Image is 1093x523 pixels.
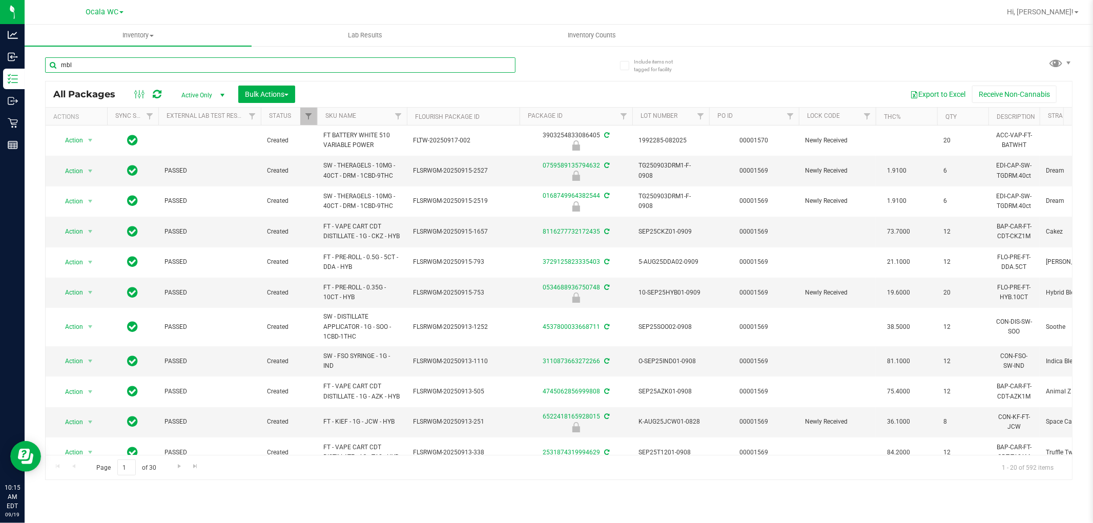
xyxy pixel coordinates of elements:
div: Newly Received [518,140,634,151]
a: Flourish Package ID [415,113,480,120]
a: Filter [390,108,407,125]
span: Page of 30 [88,459,165,475]
span: Sync from Compliance System [603,162,609,169]
span: FT - KIEF - 1G - JCW - HYB [323,417,401,427]
span: FT - VAPE CART CDT DISTILLATE - 1G - CKZ - HYB [323,222,401,241]
span: Action [56,385,84,399]
a: 00001569 [740,258,769,265]
span: O-SEP25IND01-0908 [638,357,703,366]
span: In Sync [128,445,138,459]
span: 1.9100 [882,163,912,178]
span: 19.6000 [882,285,915,300]
span: In Sync [128,354,138,368]
span: PASSED [164,448,255,457]
a: 2531874319994629 [543,449,600,456]
span: 12 [943,357,982,366]
a: Qty [945,113,957,120]
span: Newly Received [805,196,870,206]
a: Inventory Counts [479,25,706,46]
span: Sync from Compliance System [603,323,609,330]
a: Filter [859,108,876,125]
span: select [84,194,97,208]
a: Filter [141,108,158,125]
span: PASSED [164,417,255,427]
a: 00001569 [740,289,769,296]
span: Created [267,227,311,237]
span: 36.1000 [882,414,915,429]
span: PASSED [164,357,255,366]
a: Lock Code [807,112,840,119]
a: Filter [244,108,261,125]
span: select [84,415,97,429]
span: FLSRWGM-20250915-793 [413,257,513,267]
inline-svg: Outbound [8,96,18,106]
span: Include items not tagged for facility [634,58,685,73]
span: FLSRWGM-20250913-1110 [413,357,513,366]
div: FLO-PRE-FT-HYB.10CT [995,282,1034,303]
a: Lot Number [641,112,677,119]
span: select [84,255,97,269]
span: FLSRWGM-20250915-2527 [413,166,513,176]
div: Newly Received [518,171,634,181]
div: BAP-CAR-FT-CDT-T121M [995,442,1034,463]
span: FT - VAPE CART CDT DISTILLATE - 1G - T12 - HYB [323,443,401,462]
span: Bulk Actions [245,90,288,98]
span: SW - THERAGELS - 10MG - 40CT - DRM - 1CBD-9THC [323,161,401,180]
span: SW - DISTILLATE APPLICATOR - 1G - SOO - 1CBD-1THC [323,312,401,342]
a: 8116277732172435 [543,228,600,235]
span: In Sync [128,414,138,429]
span: 20 [943,288,982,298]
span: PASSED [164,322,255,332]
a: Sync Status [115,112,155,119]
span: 6 [943,166,982,176]
span: FLSRWGM-20250913-338 [413,448,513,457]
a: Strain [1048,112,1069,119]
a: Package ID [528,112,563,119]
span: PASSED [164,227,255,237]
span: SW - THERAGELS - 10MG - 40CT - DRM - 1CBD-9THC [323,192,401,211]
span: FT BATTERY WHITE 510 VARIABLE POWER [323,131,401,150]
span: select [84,164,97,178]
span: Created [267,387,311,396]
span: TG250903DRM1-F-0908 [638,161,703,180]
span: SEP25CKZ01-0909 [638,227,703,237]
span: 1992285-082025 [638,136,703,145]
a: Description [997,113,1035,120]
span: Action [56,133,84,148]
span: 73.7000 [882,224,915,239]
span: PASSED [164,196,255,206]
span: Newly Received [805,288,870,298]
a: Filter [300,108,317,125]
span: FT - VAPE CART CDT DISTILLATE - 1G - AZK - HYB [323,382,401,401]
div: CON-KF-FT-JCW [995,411,1034,433]
inline-svg: Inventory [8,74,18,84]
span: Action [56,194,84,208]
span: Created [267,257,311,267]
button: Bulk Actions [238,86,295,103]
div: EDI-CAP-SW-TGDRM.40ct [995,160,1034,181]
span: SEP25T1201-0908 [638,448,703,457]
a: Inventory [25,25,252,46]
a: 00001569 [740,228,769,235]
button: Export to Excel [903,86,972,103]
span: select [84,385,97,399]
span: In Sync [128,163,138,178]
a: THC% [884,113,901,120]
div: BAP-CAR-FT-CDT-CKZ1M [995,221,1034,242]
span: 81.1000 [882,354,915,369]
a: 00001569 [740,418,769,425]
span: Action [56,255,84,269]
span: 12 [943,322,982,332]
a: 00001569 [740,197,769,204]
span: FLTW-20250917-002 [413,136,513,145]
span: FLSRWGM-20250913-251 [413,417,513,427]
span: Created [267,136,311,145]
span: Action [56,445,84,459]
a: 6522418165928015 [543,413,600,420]
div: 3903254833086405 [518,131,634,151]
span: select [84,224,97,239]
a: Filter [615,108,632,125]
span: In Sync [128,255,138,269]
span: FLSRWGM-20250915-1657 [413,227,513,237]
span: 75.4000 [882,384,915,399]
